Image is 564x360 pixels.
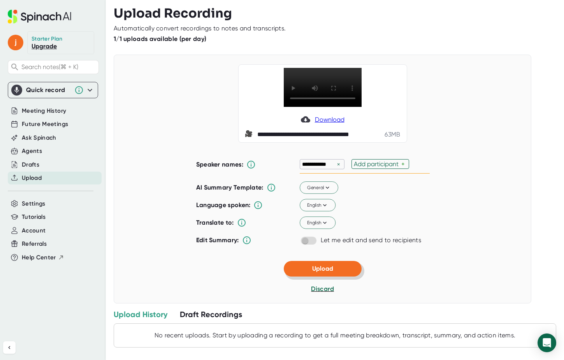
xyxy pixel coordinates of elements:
[300,217,336,229] button: English
[385,131,400,138] div: 63 MB
[22,239,47,248] button: Referrals
[300,199,336,212] button: English
[32,35,63,43] div: Starter Plan
[22,253,56,262] span: Help Center
[311,285,334,293] span: Discard
[284,261,362,277] button: Upload
[307,184,331,191] span: General
[21,63,97,71] span: Search notes (⌘ + K)
[22,213,46,222] button: Tutorials
[321,236,421,244] div: Let me edit and send to recipients
[22,253,64,262] button: Help Center
[300,182,338,194] button: General
[196,201,251,209] b: Language spoken:
[196,236,239,244] b: Edit Summary:
[114,309,167,319] div: Upload History
[118,332,552,339] div: No recent uploads. Start by uploading a recording to get a full meeting breakdown, transcript, su...
[538,333,556,352] div: Open Intercom Messenger
[196,161,243,168] b: Speaker names:
[114,25,286,32] div: Automatically convert recordings to notes and transcripts.
[312,265,333,272] span: Upload
[11,82,95,98] div: Quick record
[22,199,46,208] button: Settings
[114,6,556,21] h3: Upload Recording
[114,35,206,43] b: 1/1 uploads available (per day)
[196,184,264,192] b: AI Summary Template:
[180,309,242,319] div: Draft Recordings
[401,160,407,168] div: +
[301,115,344,124] a: Download
[307,202,328,209] span: English
[22,174,42,183] button: Upload
[335,161,342,168] div: ×
[315,116,344,123] span: Download
[196,219,234,226] b: Translate to:
[22,147,42,156] button: Agents
[311,284,334,294] button: Discard
[22,133,56,142] button: Ask Spinach
[22,160,39,169] button: Drafts
[22,226,46,235] button: Account
[8,35,23,50] span: j
[26,86,70,94] div: Quick record
[245,130,254,139] span: video
[32,43,57,50] a: Upgrade
[307,219,328,226] span: English
[354,160,401,168] div: Add participant
[22,106,66,115] button: Meeting History
[3,341,16,354] button: Collapse sidebar
[22,120,68,129] button: Future Meetings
